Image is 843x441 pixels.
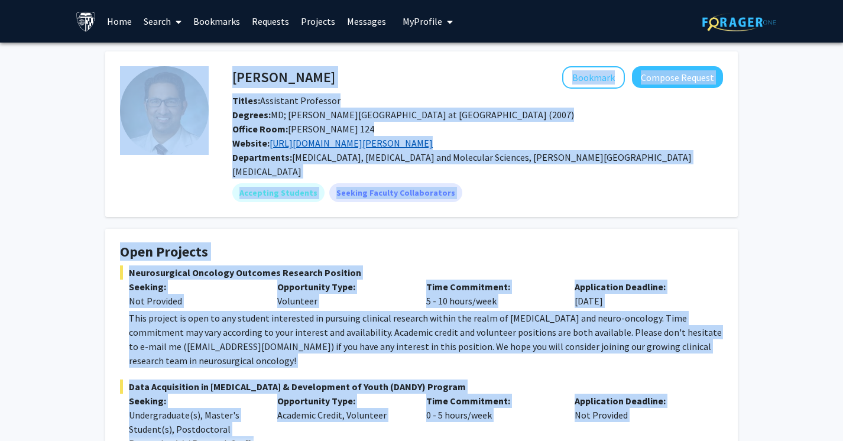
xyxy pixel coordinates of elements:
h4: [PERSON_NAME] [232,66,335,88]
p: Opportunity Type: [277,394,408,408]
mat-chip: Accepting Students [232,183,325,202]
mat-chip: Seeking Faculty Collaborators [329,183,462,202]
button: Compose Request to Raj Mukherjee [632,66,723,88]
span: MD; [PERSON_NAME][GEOGRAPHIC_DATA] at [GEOGRAPHIC_DATA] (2007) [232,109,574,121]
a: Home [101,1,138,42]
p: Time Commitment: [426,394,557,408]
h4: Open Projects [120,244,723,261]
img: ForagerOne Logo [702,13,776,31]
span: Data Acquisition in [MEDICAL_DATA] & Development of Youth (DANDY) Program [120,380,723,394]
span: [PERSON_NAME] 124 [232,123,374,135]
img: Johns Hopkins University Logo [76,11,96,32]
b: Website: [232,137,270,149]
a: Bookmarks [187,1,246,42]
b: Degrees: [232,109,271,121]
span: Neurosurgical Oncology Outcomes Research Position [120,265,723,280]
span: Assistant Professor [232,95,341,106]
a: Search [138,1,187,42]
div: [DATE] [566,280,714,308]
b: Departments: [232,151,292,163]
div: Volunteer [268,280,417,308]
span: My Profile [403,15,442,27]
b: Titles: [232,95,260,106]
a: Projects [295,1,341,42]
iframe: Chat [9,388,50,432]
a: Messages [341,1,392,42]
p: Seeking: [129,280,260,294]
a: Requests [246,1,295,42]
p: Application Deadline: [575,280,705,294]
img: Profile Picture [120,66,209,155]
p: Seeking: [129,394,260,408]
p: Opportunity Type: [277,280,408,294]
p: Application Deadline: [575,394,705,408]
a: Opens in a new tab [270,137,433,149]
div: 5 - 10 hours/week [417,280,566,308]
span: [MEDICAL_DATA], [MEDICAL_DATA] and Molecular Sciences, [PERSON_NAME][GEOGRAPHIC_DATA][MEDICAL_DATA] [232,151,692,177]
p: Time Commitment: [426,280,557,294]
b: Office Room: [232,123,288,135]
div: Not Provided [129,294,260,308]
div: This project is open to any student interested in pursuing clinical research within the realm of ... [129,311,723,368]
button: Add Raj Mukherjee to Bookmarks [562,66,625,89]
